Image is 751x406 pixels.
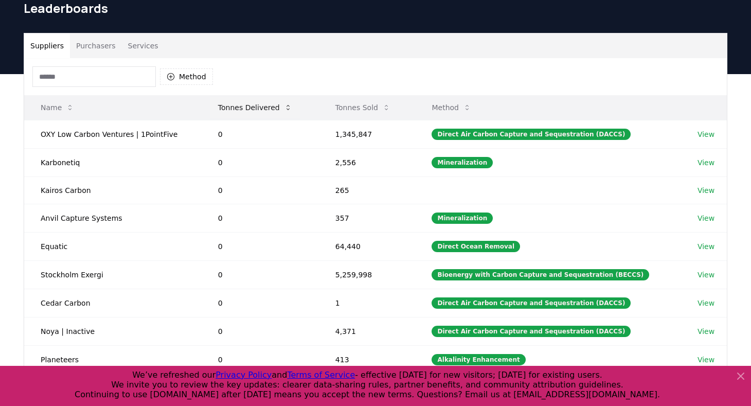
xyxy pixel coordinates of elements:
td: 0 [202,317,319,345]
button: Method [423,97,479,118]
td: 0 [202,176,319,204]
button: Tonnes Sold [327,97,399,118]
td: 5,259,998 [319,260,416,289]
div: Direct Air Carbon Capture and Sequestration (DACCS) [432,129,631,140]
td: OXY Low Carbon Ventures | 1PointFive [24,120,202,148]
a: View [698,157,714,168]
button: Tonnes Delivered [210,97,300,118]
div: Direct Air Carbon Capture and Sequestration (DACCS) [432,297,631,309]
td: 0 [202,120,319,148]
button: Services [122,33,165,58]
td: 0 [202,289,319,317]
td: 2,556 [319,148,416,176]
button: Method [160,68,213,85]
div: Mineralization [432,213,493,224]
td: 357 [319,204,416,232]
td: 1,345,847 [319,120,416,148]
td: 0 [202,260,319,289]
td: 1 [319,289,416,317]
td: Karbonetiq [24,148,202,176]
td: 413 [319,345,416,374]
a: View [698,129,714,139]
td: Kairos Carbon [24,176,202,204]
td: 0 [202,148,319,176]
a: View [698,270,714,280]
td: Planeteers [24,345,202,374]
button: Name [32,97,82,118]
button: Purchasers [70,33,122,58]
td: 265 [319,176,416,204]
a: View [698,241,714,252]
div: Direct Air Carbon Capture and Sequestration (DACCS) [432,326,631,337]
a: View [698,185,714,196]
td: 0 [202,232,319,260]
button: Suppliers [24,33,70,58]
div: Bioenergy with Carbon Capture and Sequestration (BECCS) [432,269,649,280]
div: Mineralization [432,157,493,168]
td: Cedar Carbon [24,289,202,317]
div: Direct Ocean Removal [432,241,520,252]
td: 4,371 [319,317,416,345]
td: Equatic [24,232,202,260]
a: View [698,298,714,308]
td: 64,440 [319,232,416,260]
a: View [698,326,714,337]
td: 0 [202,204,319,232]
a: View [698,355,714,365]
td: Stockholm Exergi [24,260,202,289]
td: 0 [202,345,319,374]
td: Noya | Inactive [24,317,202,345]
a: View [698,213,714,223]
td: Anvil Capture Systems [24,204,202,232]
div: Alkalinity Enhancement [432,354,525,365]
